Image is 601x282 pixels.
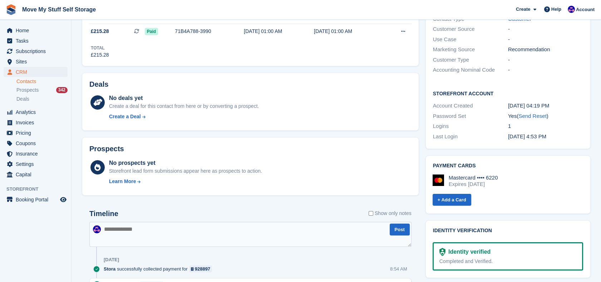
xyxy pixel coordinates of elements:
[16,46,59,56] span: Subscriptions
[508,46,583,54] div: Recommendation
[93,225,101,233] img: Jade Whetnall
[576,6,595,13] span: Account
[89,145,124,153] h2: Prospects
[445,248,491,256] div: Identity verified
[508,112,583,120] div: Yes
[433,122,508,130] div: Logins
[508,16,531,22] a: Customer
[91,45,109,51] div: Total
[104,266,115,272] span: Stora
[16,149,59,159] span: Insurance
[369,210,412,217] label: Show only notes
[433,133,508,141] div: Last Login
[508,35,583,44] div: -
[4,46,68,56] a: menu
[16,57,59,67] span: Sites
[16,87,39,94] span: Prospects
[91,28,109,35] span: £215.28
[89,80,108,89] h2: Deals
[4,57,68,67] a: menu
[19,4,99,15] a: Move My Stuff Self Storage
[4,159,68,169] a: menu
[433,163,583,169] h2: Payment cards
[109,178,262,185] a: Learn More
[517,113,548,119] span: ( )
[4,25,68,35] a: menu
[516,6,530,13] span: Create
[4,169,68,180] a: menu
[16,67,59,77] span: CRM
[109,113,259,120] a: Create a Deal
[433,175,444,186] img: Mastercard Logo
[16,159,59,169] span: Settings
[508,122,583,130] div: 1
[390,266,407,272] div: 8:54 AM
[104,266,216,272] div: successfully collected payment for
[433,46,508,54] div: Marketing Source
[433,35,508,44] div: Use Case
[390,224,410,235] button: Post
[4,149,68,159] a: menu
[369,210,373,217] input: Show only notes
[508,56,583,64] div: -
[433,194,471,206] a: + Add a Card
[4,118,68,128] a: menu
[16,118,59,128] span: Invoices
[433,56,508,64] div: Customer Type
[16,138,59,148] span: Coupons
[244,28,314,35] div: [DATE] 01:00 AM
[16,128,59,138] span: Pricing
[91,51,109,59] div: £215.28
[109,102,259,110] div: Create a deal for this contact from here or by converting a prospect.
[449,181,498,187] div: Expires [DATE]
[16,95,68,103] a: Deals
[433,102,508,110] div: Account Created
[4,138,68,148] a: menu
[508,66,583,74] div: -
[518,113,546,119] a: Send Reset
[56,87,68,93] div: 342
[16,78,68,85] a: Contacts
[109,159,262,167] div: No prospects yet
[104,257,119,263] div: [DATE]
[4,67,68,77] a: menu
[4,107,68,117] a: menu
[508,102,583,110] div: [DATE] 04:19 PM
[6,4,16,15] img: stora-icon-8386f47178a22dfd0bd8f6a31ec36ba5ce8667c1dd55bd0f319d3a0aa187defe.svg
[4,195,68,205] a: menu
[16,86,68,94] a: Prospects 342
[433,228,583,234] h2: Identity verification
[109,113,141,120] div: Create a Deal
[16,96,29,102] span: Deals
[16,107,59,117] span: Analytics
[6,186,71,193] span: Storefront
[145,28,158,35] span: Paid
[433,66,508,74] div: Accounting Nominal Code
[439,248,445,256] img: Identity Verification Ready
[568,6,575,13] img: Jade Whetnall
[433,90,583,97] h2: Storefront Account
[508,25,583,33] div: -
[433,112,508,120] div: Password Set
[195,266,210,272] div: 928897
[109,94,259,102] div: No deals yet
[314,28,384,35] div: [DATE] 01:00 AM
[16,36,59,46] span: Tasks
[16,195,59,205] span: Booking Portal
[449,175,498,181] div: Mastercard •••• 6220
[4,128,68,138] a: menu
[175,28,244,35] div: 71B4A788-3990
[508,133,546,139] time: 2025-09-26 15:53:07 UTC
[189,266,212,272] a: 928897
[551,6,561,13] span: Help
[59,195,68,204] a: Preview store
[16,25,59,35] span: Home
[433,25,508,33] div: Customer Source
[16,169,59,180] span: Capital
[439,258,576,265] div: Completed and Verified.
[109,167,262,175] div: Storefront lead form submissions appear here as prospects to action.
[89,210,118,218] h2: Timeline
[109,178,136,185] div: Learn More
[4,36,68,46] a: menu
